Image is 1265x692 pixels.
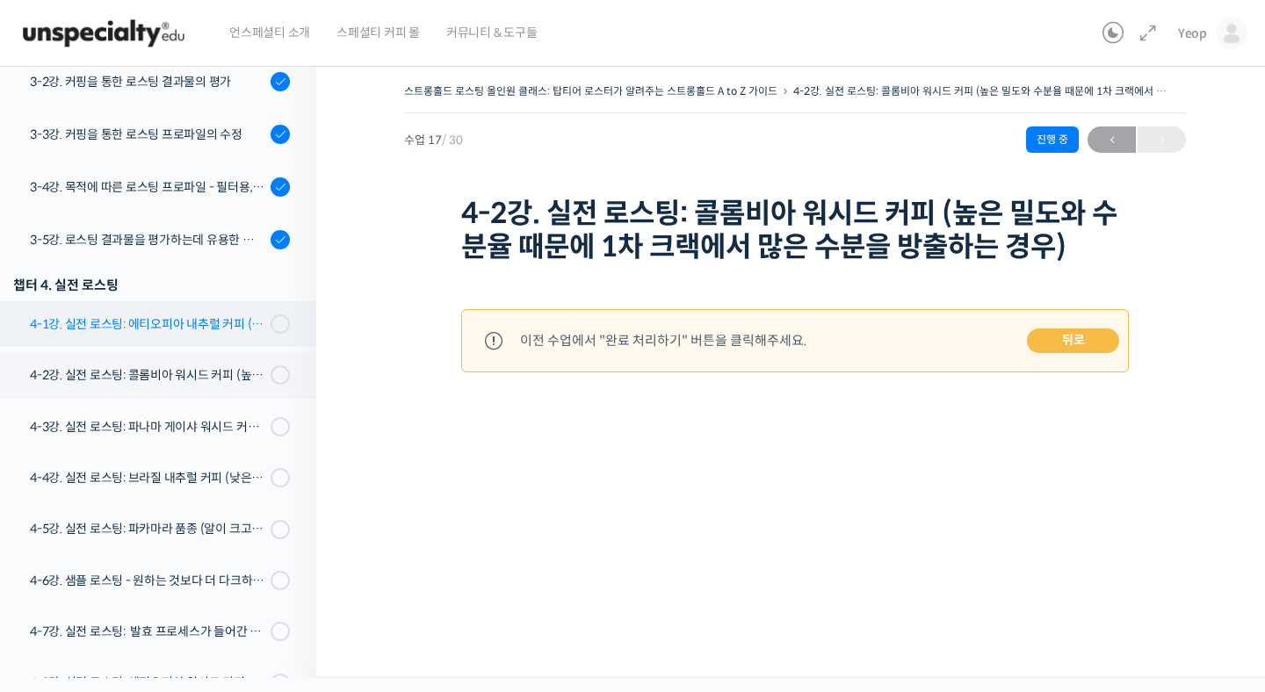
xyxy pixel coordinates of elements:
[13,273,290,297] div: 챕터 4. 실전 로스팅
[161,573,182,587] span: 대화
[30,571,265,590] div: 4-6강. 샘플 로스팅 - 원하는 것보다 더 다크하게 로스팅 하는 이유
[30,125,265,144] div: 3-3강. 커핑을 통한 로스팅 프로파일의 수정
[1026,126,1079,153] div: 진행 중
[1178,25,1207,41] span: Yeop
[5,546,116,590] a: 홈
[1088,128,1136,152] span: ←
[30,622,265,641] div: 4-7강. 실전 로스팅: 발효 프로세스가 들어간 커피를 필터용으로 로스팅 할 때
[30,365,265,385] div: 4-2강. 실전 로스팅: 콜롬비아 워시드 커피 (높은 밀도와 수분율 때문에 1차 크랙에서 많은 수분을 방출하는 경우)
[1027,328,1119,353] a: 뒤로
[30,72,265,91] div: 3-2강. 커핑을 통한 로스팅 결과물의 평가
[30,314,265,334] div: 4-1강. 실전 로스팅: 에티오피아 내추럴 커피 (당분이 많이 포함되어 있고 색이 고르지 않은 경우)
[442,133,463,148] span: / 30
[30,468,265,487] div: 4-4강. 실전 로스팅: 브라질 내추럴 커피 (낮은 고도에서 재배되어 당분과 밀도가 낮은 경우)
[30,177,265,197] div: 3-4강. 목적에 따른 로스팅 프로파일 - 필터용, 에스프레소용
[520,328,806,352] div: 이전 수업에서 "완료 처리하기" 버튼을 클릭해주세요.
[116,546,227,590] a: 대화
[55,573,66,587] span: 홈
[30,230,265,249] div: 3-5강. 로스팅 결과물을 평가하는데 유용한 팁들 - 연수를 활용한 커핑, 커핑용 분쇄도 찾기, 로스트 레벨에 따른 QC 등
[1088,126,1136,153] a: ←이전
[404,134,463,146] span: 수업 17
[404,84,777,97] a: 스트롱홀드 로스팅 올인원 클래스: 탑티어 로스터가 알려주는 스트롱홀드 A to Z 가이드
[30,417,265,436] div: 4-3강. 실전 로스팅: 파나마 게이샤 워시드 커피 (플레이버 프로파일이 로스팅하기 까다로운 경우)
[30,673,265,692] div: 4-8강. 실전 로스팅: 에티오피아 워시드 커피를 에스프레소용으로 로스팅 할 때
[461,197,1129,264] h1: 4-2강. 실전 로스팅: 콜롬비아 워시드 커피 (높은 밀도와 수분율 때문에 1차 크랙에서 많은 수분을 방출하는 경우)
[271,573,293,587] span: 설정
[227,546,337,590] a: 설정
[30,519,265,538] div: 4-5강. 실전 로스팅: 파카마라 품종 (알이 크고 산지에서 건조가 고르게 되기 힘든 경우)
